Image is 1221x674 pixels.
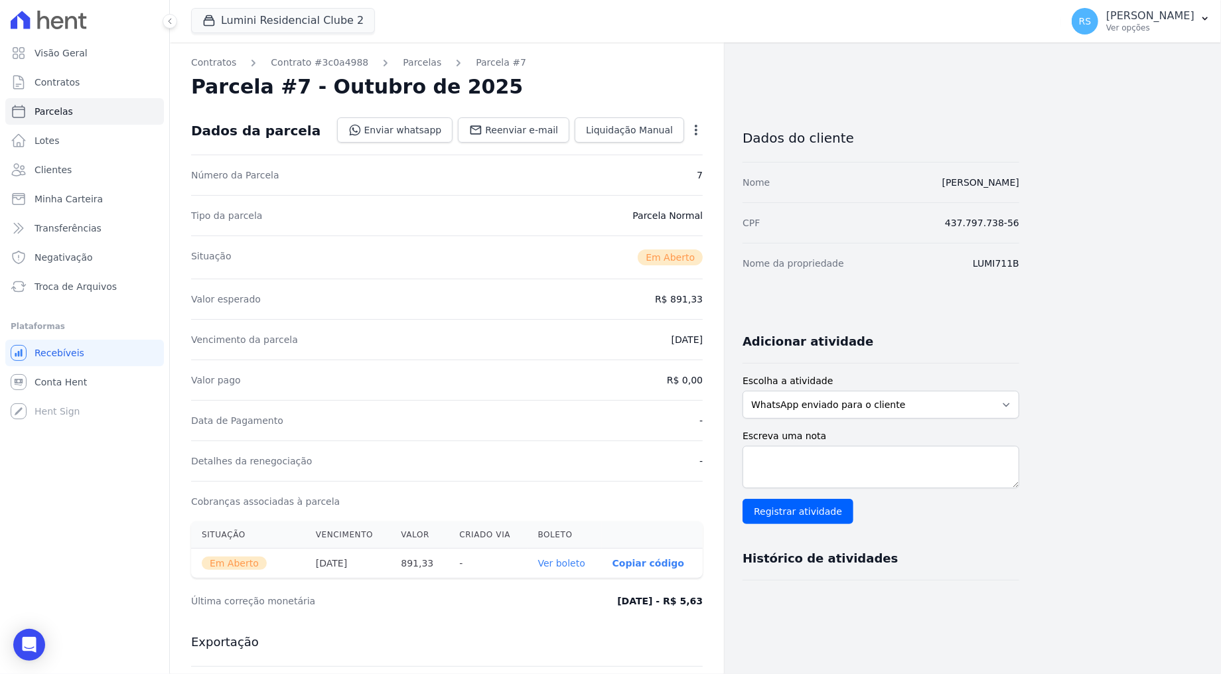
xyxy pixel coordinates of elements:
label: Escolha a atividade [743,374,1019,388]
p: [PERSON_NAME] [1106,9,1194,23]
span: Contratos [35,76,80,89]
button: RS [PERSON_NAME] Ver opções [1061,3,1221,40]
dt: Valor pago [191,373,241,387]
a: Minha Carteira [5,186,164,212]
h2: Parcela #7 - Outubro de 2025 [191,75,523,99]
dt: Tipo da parcela [191,209,263,222]
th: Boleto [528,521,602,549]
dd: Parcela Normal [632,209,703,222]
span: Clientes [35,163,72,176]
dd: [DATE] - R$ 5,63 [617,594,703,608]
dt: CPF [743,216,760,230]
th: Criado via [449,521,527,549]
dt: Nome da propriedade [743,257,844,270]
th: Valor [390,521,449,549]
dt: Nome [743,176,770,189]
dt: Valor esperado [191,293,261,306]
span: Reenviar e-mail [485,123,558,137]
a: Negativação [5,244,164,271]
span: Transferências [35,222,102,235]
dd: - [699,454,703,468]
h3: Adicionar atividade [743,334,873,350]
nav: Breadcrumb [191,56,703,70]
h3: Dados do cliente [743,130,1019,146]
span: Liquidação Manual [586,123,673,137]
a: Reenviar e-mail [458,117,569,143]
span: Em Aberto [638,249,703,265]
a: Visão Geral [5,40,164,66]
input: Registrar atividade [743,499,853,524]
dd: [DATE] [672,333,703,346]
a: [PERSON_NAME] [942,177,1019,188]
a: Clientes [5,157,164,183]
label: Escreva uma nota [743,429,1019,443]
div: Dados da parcela [191,123,321,139]
th: Vencimento [305,521,391,549]
a: Lotes [5,127,164,154]
span: Parcelas [35,105,73,118]
a: Troca de Arquivos [5,273,164,300]
span: Negativação [35,251,93,264]
th: [DATE] [305,549,391,578]
span: Em Aberto [202,557,267,570]
a: Ver boleto [538,558,585,569]
button: Copiar código [612,558,684,569]
div: Open Intercom Messenger [13,629,45,661]
span: RS [1079,17,1092,26]
a: Transferências [5,215,164,241]
h3: Histórico de atividades [743,551,898,567]
span: Minha Carteira [35,192,103,206]
a: Liquidação Manual [575,117,684,143]
a: Conta Hent [5,369,164,395]
th: Situação [191,521,305,549]
span: Conta Hent [35,375,87,389]
th: 891,33 [390,549,449,578]
dd: LUMI711B [973,257,1019,270]
a: Contratos [191,56,236,70]
a: Recebíveis [5,340,164,366]
span: Recebíveis [35,346,84,360]
dt: Situação [191,249,232,265]
span: Lotes [35,134,60,147]
dd: R$ 891,33 [655,293,703,306]
div: Plataformas [11,318,159,334]
dt: Detalhes da renegociação [191,454,313,468]
span: Troca de Arquivos [35,280,117,293]
a: Parcelas [403,56,441,70]
dt: Última correção monetária [191,594,494,608]
dd: 437.797.738-56 [945,216,1019,230]
dt: Cobranças associadas à parcela [191,495,340,508]
dt: Data de Pagamento [191,414,283,427]
h3: Exportação [191,634,703,650]
dd: 7 [697,168,703,182]
a: Enviar whatsapp [337,117,453,143]
button: Lumini Residencial Clube 2 [191,8,375,33]
a: Contrato #3c0a4988 [271,56,368,70]
p: Ver opções [1106,23,1194,33]
dt: Vencimento da parcela [191,333,298,346]
th: - [449,549,527,578]
a: Parcelas [5,98,164,125]
span: Visão Geral [35,46,88,60]
a: Parcela #7 [476,56,526,70]
dd: R$ 0,00 [667,373,703,387]
dt: Número da Parcela [191,168,279,182]
a: Contratos [5,69,164,96]
dd: - [699,414,703,427]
